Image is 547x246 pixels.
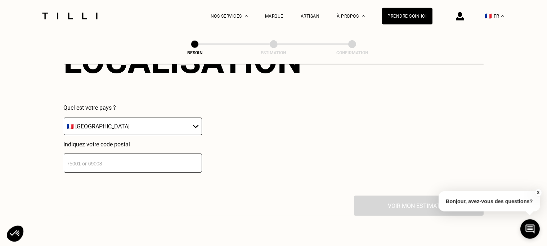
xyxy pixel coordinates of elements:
[362,15,365,17] img: Menu déroulant à propos
[301,14,320,19] a: Artisan
[64,154,202,173] input: 75001 or 69008
[159,50,231,55] div: Besoin
[238,50,310,55] div: Estimation
[382,8,432,24] a: Prendre soin ici
[316,50,388,55] div: Confirmation
[485,13,492,19] span: 🇫🇷
[265,14,283,19] a: Marque
[439,191,540,211] p: Bonjour, avez-vous des questions?
[456,12,464,20] img: icône connexion
[534,189,542,197] button: X
[64,141,202,148] p: Indiquez votre code postal
[64,104,202,111] p: Quel est votre pays ?
[40,13,100,19] img: Logo du service de couturière Tilli
[501,15,504,17] img: menu déroulant
[245,15,248,17] img: Menu déroulant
